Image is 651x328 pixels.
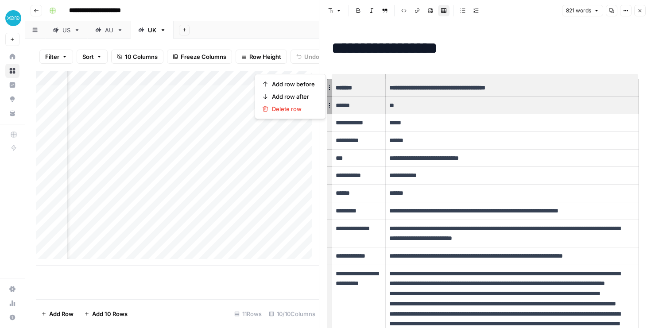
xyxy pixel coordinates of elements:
div: 11 Rows [231,307,265,321]
a: Opportunities [5,92,19,106]
button: Add Row [36,307,79,321]
span: Freeze Columns [181,52,226,61]
span: Add row before [272,80,315,89]
button: Add 10 Rows [79,307,133,321]
button: Undo [291,50,325,64]
a: Usage [5,296,19,310]
span: Undo [304,52,319,61]
a: Home [5,50,19,64]
span: 10 Columns [125,52,158,61]
div: 10/10 Columns [265,307,319,321]
span: Add Row [49,309,74,318]
span: Row Height [249,52,281,61]
button: Workspace: XeroOps [5,7,19,29]
a: AU [88,21,131,39]
img: XeroOps Logo [5,10,21,26]
a: Insights [5,78,19,92]
span: Delete row [272,104,315,113]
button: Freeze Columns [167,50,232,64]
button: Help + Support [5,310,19,324]
div: AU [105,26,113,35]
button: Sort [77,50,108,64]
a: UK [131,21,174,39]
span: Filter [45,52,59,61]
a: Browse [5,64,19,78]
button: Filter [39,50,73,64]
button: 10 Columns [111,50,163,64]
span: Sort [82,52,94,61]
button: Row Height [236,50,287,64]
button: 821 words [562,5,603,16]
div: UK [148,26,156,35]
a: Settings [5,282,19,296]
span: 821 words [566,7,591,15]
a: Your Data [5,106,19,120]
div: US [62,26,70,35]
a: US [45,21,88,39]
span: Add row after [272,92,315,101]
span: Add 10 Rows [92,309,128,318]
